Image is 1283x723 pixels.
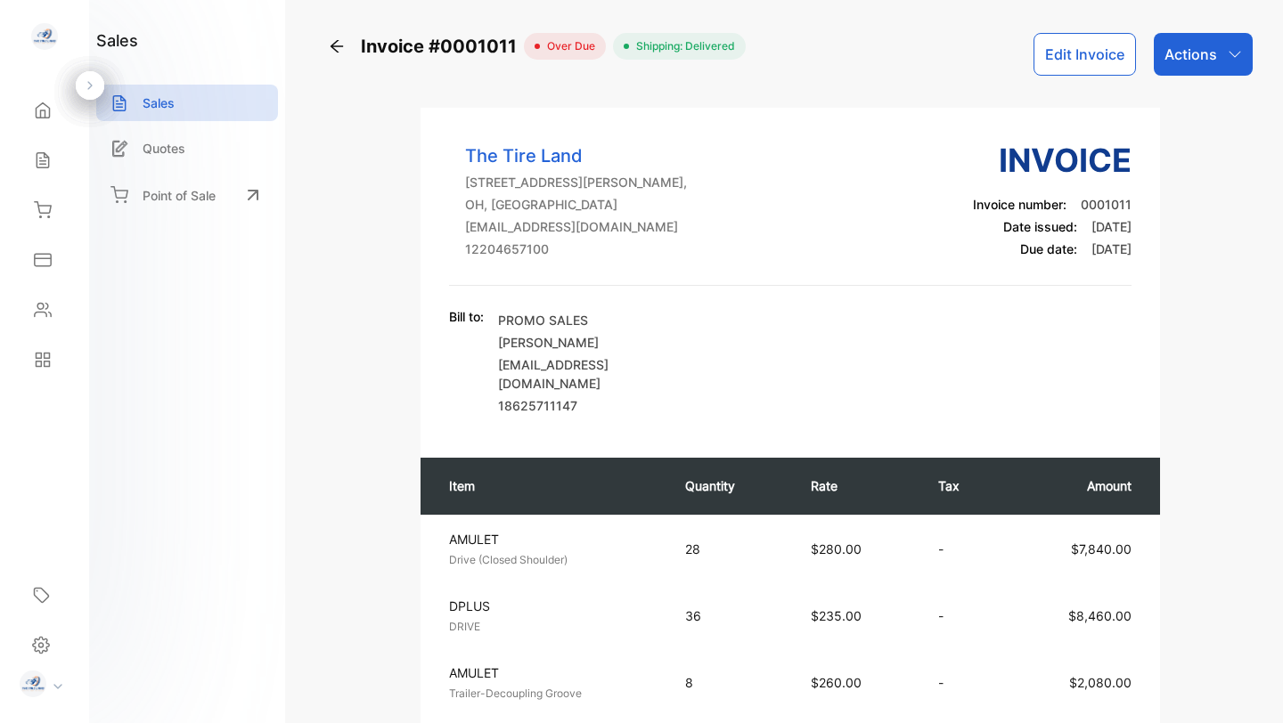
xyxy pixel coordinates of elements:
span: $7,840.00 [1071,541,1132,556]
span: Invoice #0001011 [361,33,524,60]
p: 12204657100 [465,240,687,258]
p: - [938,673,986,692]
span: $235.00 [811,608,862,623]
a: Quotes [96,130,278,167]
p: Tax [938,476,986,495]
p: Trailer-Decoupling Groove [449,686,653,702]
p: OH, [GEOGRAPHIC_DATA] [465,195,687,214]
span: Shipping: Delivered [629,38,735,54]
iframe: LiveChat chat widget [1208,648,1283,723]
p: Actions [1165,44,1217,65]
p: 36 [685,606,775,625]
h3: Invoice [973,136,1132,184]
p: - [938,540,986,558]
p: DPLUS [449,597,653,615]
p: [EMAIL_ADDRESS][DOMAIN_NAME] [498,355,703,393]
img: profile [20,670,46,697]
span: over due [540,38,595,54]
p: [STREET_ADDRESS][PERSON_NAME], [465,173,687,191]
p: Bill to: [449,307,484,326]
button: Actions [1154,33,1253,76]
span: [DATE] [1091,241,1132,256]
span: 0001011 [1081,197,1132,212]
p: 28 [685,540,775,558]
p: 8 [685,673,775,692]
p: [EMAIL_ADDRESS][DOMAIN_NAME] [465,217,687,236]
span: Due date: [1020,241,1077,256]
h1: sales [96,28,138,53]
p: 18625711147 [498,396,703,415]
button: Edit Invoice [1034,33,1136,76]
p: Quotes [143,139,185,158]
p: DRIVE [449,619,653,635]
a: Point of Sale [96,175,278,215]
span: [DATE] [1091,219,1132,234]
img: logo [31,23,58,50]
span: Date issued: [1003,219,1077,234]
a: Sales [96,85,278,121]
p: Point of Sale [143,186,216,205]
p: Quantity [685,476,775,495]
p: PROMO SALES [498,311,703,329]
p: Item [449,476,650,495]
p: Drive (Closed Shoulder) [449,552,653,568]
p: Amount [1022,476,1132,495]
span: $8,460.00 [1068,608,1132,623]
p: AMULET [449,663,653,682]
p: AMULET [449,530,653,548]
p: The Tire Land [465,142,687,169]
p: - [938,606,986,625]
span: $2,080.00 [1069,675,1132,690]
p: Rate [811,476,903,495]
p: [PERSON_NAME] [498,333,703,352]
span: Invoice number: [973,197,1066,212]
span: $280.00 [811,541,862,556]
span: $260.00 [811,675,862,690]
p: Sales [143,93,175,112]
